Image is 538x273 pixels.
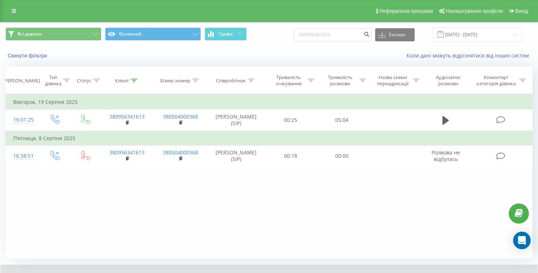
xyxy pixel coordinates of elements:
div: 16:01:25 [13,113,31,127]
span: Всі дзвінки [18,31,42,37]
input: Пошук за номером [294,28,371,41]
div: Тип дзвінка [45,74,61,87]
td: [PERSON_NAME] (SIP) [207,109,265,131]
div: [PERSON_NAME] [3,78,40,84]
a: 380504000368 [163,113,198,120]
td: П’ятниця, 8 Серпня 2025 [6,131,533,146]
div: Коментар/категорія дзвінка [475,74,518,87]
div: Аудіозапис розмови [428,74,469,87]
button: Скинути фільтри [5,52,51,59]
div: Бізнес номер [160,78,190,84]
div: Open Intercom Messenger [513,232,531,249]
span: Графік [219,31,233,37]
div: Співробітник [216,78,246,84]
span: Розмова не відбулась [431,149,460,162]
td: 00:18 [265,145,316,167]
td: 00:00 [316,145,367,167]
div: Клієнт [115,78,129,84]
div: Статус [77,78,91,84]
span: Реферальна програма [380,8,433,14]
a: Коли дані можуть відрізнятися вiд інших систем [407,52,533,59]
button: Експорт [375,28,415,41]
div: 16:38:51 [13,149,31,163]
button: Всі дзвінки [5,27,101,41]
span: Вихід [515,8,528,14]
button: Основний [105,27,201,41]
td: Вівторок, 19 Серпня 2025 [6,95,533,109]
div: Тривалість очікування [272,74,306,87]
td: [PERSON_NAME] (SIP) [207,145,265,167]
button: Графік [205,27,247,41]
td: 00:25 [265,109,316,131]
div: Назва схеми переадресації [374,74,411,87]
div: Тривалість розмови [323,74,358,87]
a: 380504000368 [163,149,198,156]
span: Налаштування профілю [446,8,503,14]
a: 380956341613 [109,149,145,156]
td: 05:04 [316,109,367,131]
a: 380956341613 [109,113,145,120]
